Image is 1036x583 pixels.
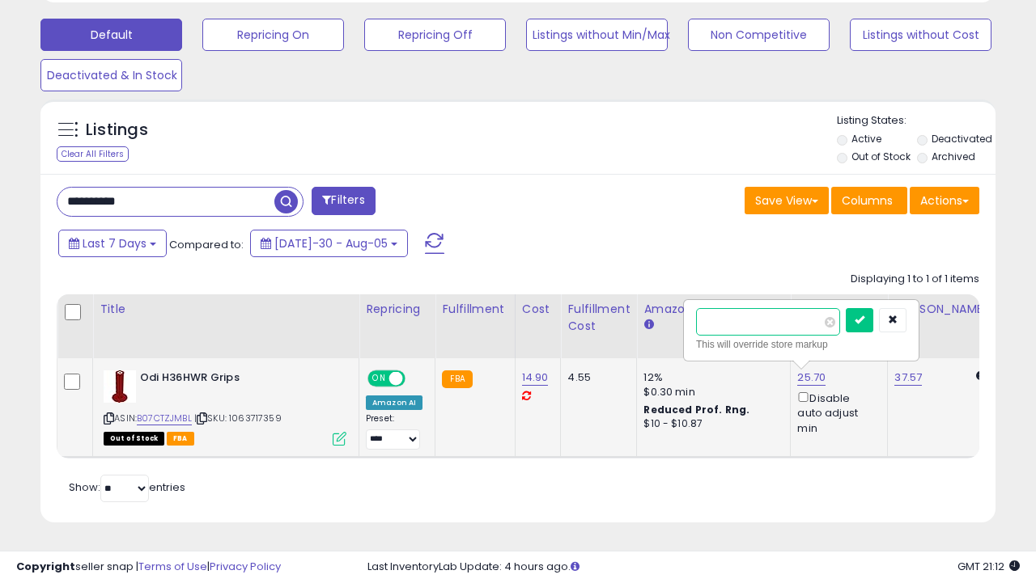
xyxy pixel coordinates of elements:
div: Fulfillment [442,301,507,318]
div: Fulfillment Cost [567,301,630,335]
a: Privacy Policy [210,559,281,574]
div: Last InventoryLab Update: 4 hours ago. [367,560,1020,575]
div: This will override store markup [696,336,906,353]
div: Displaying 1 to 1 of 1 items [851,272,979,287]
button: Save View [745,187,829,214]
a: Terms of Use [138,559,207,574]
a: 25.70 [797,370,826,386]
button: Last 7 Days [58,230,167,257]
span: FBA [167,432,194,446]
span: Show: entries [69,479,185,495]
button: Listings without Cost [850,19,991,51]
div: Title [100,301,352,318]
div: ASIN: [104,370,346,444]
strong: Copyright [16,559,75,574]
button: Columns [831,187,907,214]
a: 37.57 [894,370,922,386]
a: 14.90 [522,370,549,386]
span: Last 7 Days [83,235,146,251]
div: 12% [643,370,778,385]
b: Odi H36HWR Grips [140,370,337,390]
label: Archived [932,150,975,163]
span: Columns [842,192,893,209]
div: 4.55 [567,370,624,385]
label: Active [851,132,881,146]
span: 2025-08-14 21:12 GMT [957,559,1020,574]
div: Cost [522,301,554,318]
span: ON [369,372,389,386]
div: $10 - $10.87 [643,417,778,431]
button: Deactivated & In Stock [40,59,182,91]
button: [DATE]-30 - Aug-05 [250,230,408,257]
div: seller snap | | [16,560,281,575]
p: Listing States: [837,113,996,129]
span: All listings that are currently out of stock and unavailable for purchase on Amazon [104,432,164,446]
button: Actions [910,187,979,214]
div: Amazon Fees [643,301,783,318]
b: Reduced Prof. Rng. [643,403,749,416]
div: [PERSON_NAME] [894,301,991,318]
div: Amazon AI [366,395,422,410]
h5: Listings [86,119,148,142]
span: Compared to: [169,237,244,252]
div: Preset: [366,413,422,450]
label: Out of Stock [851,150,911,163]
div: Disable auto adjust min [797,389,875,436]
span: OFF [403,372,429,386]
a: B07CTZJMBL [137,412,192,425]
button: Non Competitive [688,19,830,51]
button: Filters [312,187,375,215]
small: FBA [442,370,472,388]
small: Amazon Fees. [643,318,653,332]
button: Repricing Off [364,19,506,51]
img: 41Hdx0YGJGL._SL40_.jpg [104,370,136,403]
button: Repricing On [202,19,344,51]
span: | SKU: 1063717359 [194,412,282,425]
button: Default [40,19,182,51]
label: Deactivated [932,132,992,146]
div: Repricing [366,301,428,318]
span: [DATE]-30 - Aug-05 [274,235,388,251]
div: Clear All Filters [57,146,129,162]
button: Listings without Min/Max [526,19,668,51]
div: $0.30 min [643,385,778,399]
